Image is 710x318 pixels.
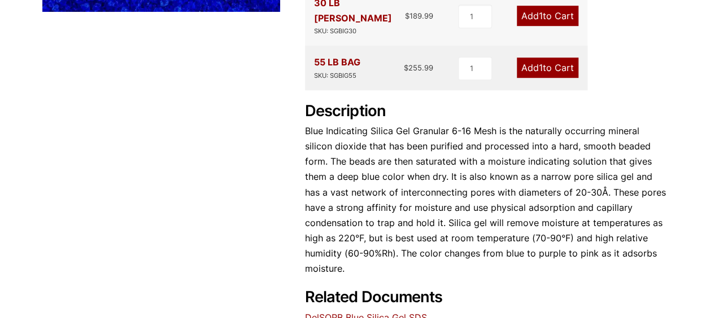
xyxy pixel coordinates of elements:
span: 1 [539,62,543,73]
div: SKU: SGBIG55 [314,70,360,81]
a: Add1to Cart [517,6,578,26]
bdi: 189.99 [405,11,433,20]
span: $ [404,63,408,72]
span: $ [405,11,410,20]
a: Add1to Cart [517,58,578,78]
bdi: 255.99 [404,63,433,72]
span: 1 [539,10,543,21]
h2: Description [305,102,668,121]
p: Blue Indicating Silica Gel Granular 6-16 Mesh is the naturally occurring mineral silicon dioxide ... [305,123,668,277]
div: SKU: SGBIG30 [314,26,405,37]
div: 55 LB BAG [314,55,360,81]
